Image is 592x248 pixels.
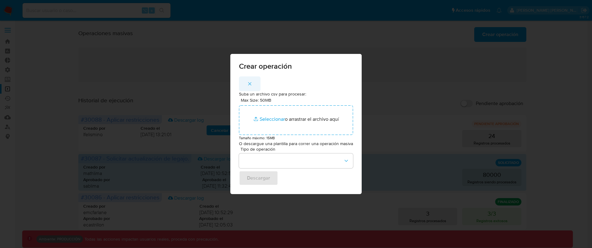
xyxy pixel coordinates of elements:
small: Tamaño máximo: 15MB [239,135,275,140]
label: Max Size: 50MB [241,97,271,103]
span: Crear operación [239,63,353,70]
span: Tipo de operación [240,147,355,151]
p: O descargue una plantilla para correr una operación masiva [239,141,353,147]
p: Suba un archivo csv para procesar: [239,91,353,97]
